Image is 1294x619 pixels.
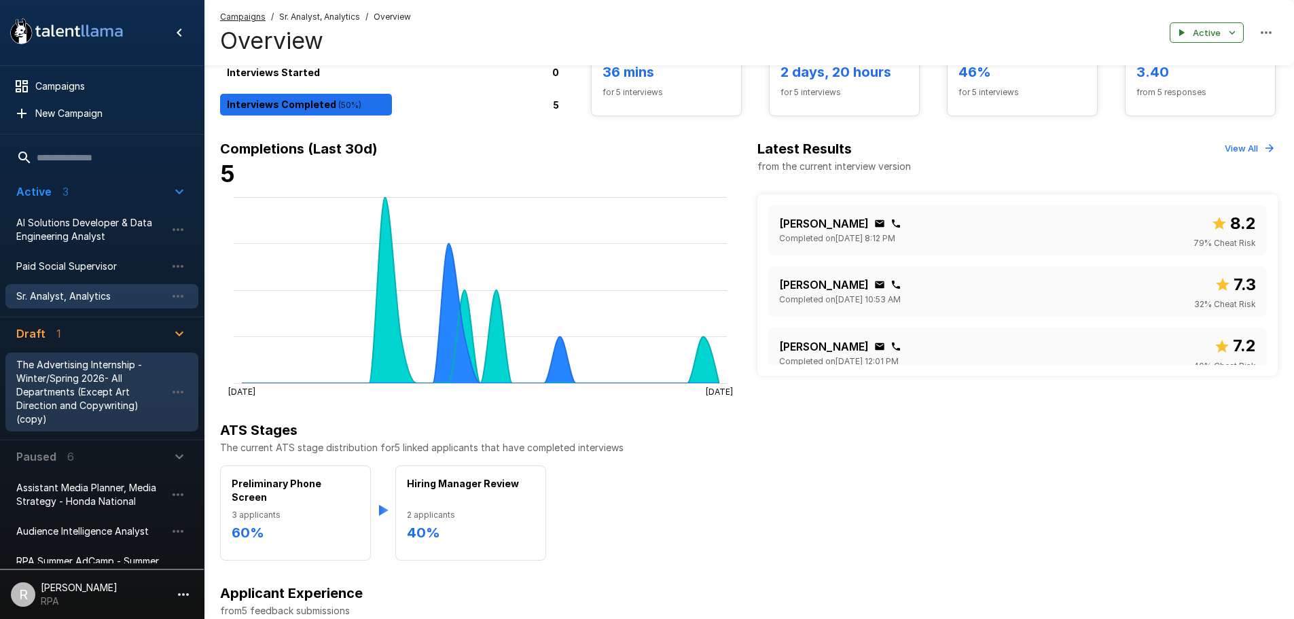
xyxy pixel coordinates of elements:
p: 0 [552,65,559,79]
b: Hiring Manager Review [407,478,519,489]
span: for 5 interviews [780,86,908,99]
span: 32 % Cheat Risk [1194,298,1256,311]
p: [PERSON_NAME] [779,277,869,293]
span: Sr. Analyst, Analytics [279,10,360,24]
span: for 5 interviews [603,86,730,99]
b: Applicant Experience [220,585,363,601]
span: from 5 responses [1136,86,1264,99]
b: Preliminary Phone Screen [232,478,321,503]
tspan: [DATE] [228,386,255,396]
h6: 2 days, 20 hours [780,61,908,83]
span: Overall score out of 10 [1214,333,1256,359]
p: [PERSON_NAME] [779,338,869,355]
p: from the current interview version [757,160,911,173]
span: 3 applicants [232,508,359,522]
p: [PERSON_NAME] [779,215,869,232]
div: Click to copy [874,341,885,352]
button: View All [1221,138,1278,159]
h6: 3.40 [1136,61,1264,83]
span: Overall score out of 10 [1211,211,1256,236]
b: 5 [220,160,235,188]
tspan: [DATE] [706,386,733,396]
h6: 46% [958,61,1086,83]
span: for 5 interviews [958,86,1086,99]
div: Click to copy [891,218,901,229]
span: 2 applicants [407,508,535,522]
b: 7.2 [1233,336,1256,355]
div: Click to copy [874,279,885,290]
h4: Overview [220,26,411,55]
span: Overall score out of 10 [1215,272,1256,298]
span: 79 % Cheat Risk [1193,236,1256,250]
h6: 60 % [232,522,359,544]
b: 8.2 [1230,213,1256,233]
b: 7.3 [1234,275,1256,294]
span: 40 % Cheat Risk [1193,359,1256,373]
p: 5 [553,98,559,112]
b: Latest Results [757,141,852,157]
span: / [271,10,274,24]
span: Overview [374,10,411,24]
div: Click to copy [891,279,901,290]
span: / [365,10,368,24]
span: Completed on [DATE] 12:01 PM [779,355,899,368]
p: The current ATS stage distribution for 5 linked applicants that have completed interviews [220,441,1278,455]
h6: 36 mins [603,61,730,83]
p: from 5 feedback submissions [220,604,1278,618]
b: Completions (Last 30d) [220,141,378,157]
b: ATS Stages [220,422,298,438]
span: Completed on [DATE] 8:12 PM [779,232,895,245]
button: Active [1170,22,1244,43]
div: Click to copy [891,341,901,352]
div: Click to copy [874,218,885,229]
u: Campaigns [220,12,266,22]
h6: 40 % [407,522,535,544]
span: Completed on [DATE] 10:53 AM [779,293,901,306]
